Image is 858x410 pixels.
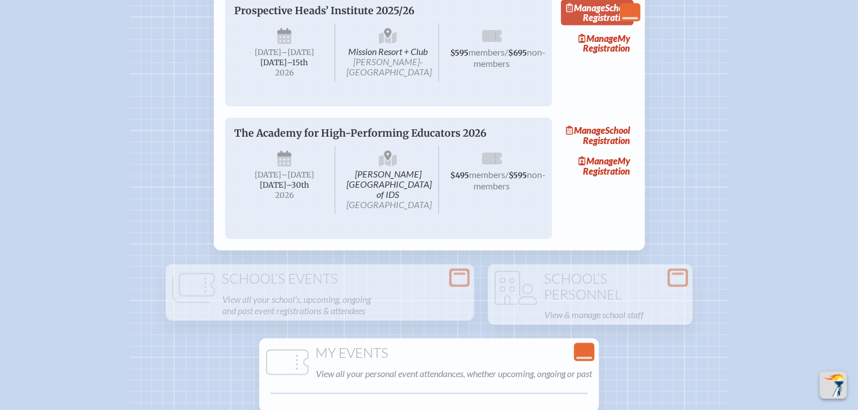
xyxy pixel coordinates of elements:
span: [PERSON_NAME]-[GEOGRAPHIC_DATA] [346,56,432,77]
span: $695 [508,48,527,58]
span: 2026 [243,191,326,200]
span: / [505,169,509,180]
span: members [468,47,505,57]
span: Manage [566,125,605,136]
a: ManageSchool Registration [561,122,633,149]
span: [DATE] [255,48,281,57]
span: [DATE] [255,170,281,180]
a: ManageMy Registration [561,153,633,179]
span: non-members [474,47,546,69]
span: Manage [566,2,605,13]
span: $595 [509,171,527,180]
a: ManageMy Registration [561,30,633,56]
span: [GEOGRAPHIC_DATA] [346,199,432,210]
h1: My Events [264,345,594,361]
span: –[DATE] [281,170,314,180]
p: View & manage school staff [544,307,686,323]
span: Mission Resort + Club [337,24,439,82]
span: 2026 [243,69,326,77]
span: $495 [450,171,469,180]
h1: School’s Personnel [492,271,688,302]
button: Scroll Top [819,371,847,399]
span: The Academy for High-Performing Educators 2026 [234,127,487,140]
span: [DATE]–⁠15th [260,58,308,67]
p: View all your school’s, upcoming, ongoing and past event registrations & attendees [222,291,467,319]
span: –[DATE] [281,48,314,57]
span: Manage [578,155,618,166]
span: members [469,169,505,180]
span: Prospective Heads’ Institute 2025/26 [234,5,415,17]
span: / [505,47,508,57]
span: [PERSON_NAME][GEOGRAPHIC_DATA] of IDS [337,146,439,214]
span: [DATE]–⁠30th [260,180,309,190]
h1: School’s Events [170,271,470,287]
span: non-members [474,169,546,191]
span: Manage [578,33,618,44]
span: $595 [450,48,468,58]
img: To the top [822,374,844,396]
p: View all your personal event attendances, whether upcoming, ongoing or past [316,366,592,382]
